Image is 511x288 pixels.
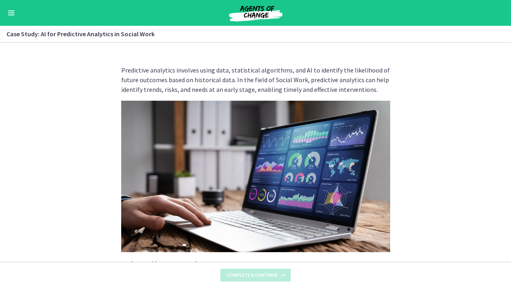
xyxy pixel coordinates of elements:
[121,101,390,252] img: Slides_for_Title_Slides_for_ChatGPT_and_AI_for_Social_Work_%285%29.png
[207,3,304,23] img: Agents of Change
[227,272,278,278] span: Complete & continue
[121,259,202,267] strong: Let's consider a case study:
[6,8,16,18] button: Enable menu
[220,269,291,282] button: Complete & continue
[121,65,390,94] p: Predictive analytics involves using data, statistical algorithms, and AI to identify the likeliho...
[6,29,495,39] h3: Case Study: AI for Predictive Analytics in Social Work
